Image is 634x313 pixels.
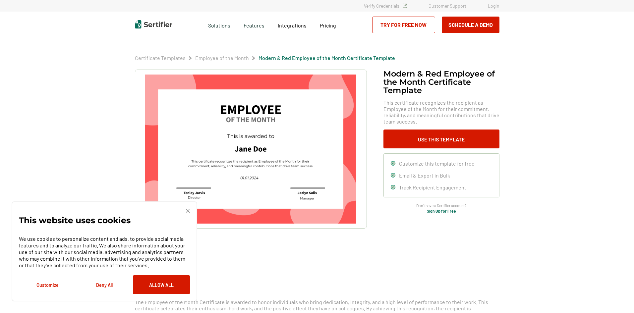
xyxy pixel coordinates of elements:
p: We use cookies to personalize content and ads, to provide social media features and to analyze ou... [19,235,190,269]
button: Allow All [133,275,190,294]
span: Features [244,21,264,29]
a: Customer Support [429,3,466,9]
a: Try for Free Now [372,17,435,33]
span: Customize this template for free [399,160,475,167]
span: Track Recipient Engagement [399,184,466,190]
span: Pricing [320,22,336,28]
a: Certificate Templates [135,55,186,61]
a: Login [488,3,499,9]
span: Solutions [208,21,230,29]
a: Employee of the Month [195,55,249,61]
button: Schedule a Demo [442,17,499,33]
img: Cookie Popup Close [186,209,190,213]
a: Verify Credentials [364,3,407,9]
span: Don’t have a Sertifier account? [416,202,467,209]
a: Pricing [320,21,336,29]
img: Verified [403,4,407,8]
iframe: Chat Widget [601,281,634,313]
a: Integrations [278,21,307,29]
a: Modern & Red Employee of the Month Certificate Template [259,55,395,61]
button: Customize [19,275,76,294]
img: Sertifier | Digital Credentialing Platform [135,20,172,28]
h1: Modern & Red Employee of the Month Certificate Template [383,70,499,94]
button: Use This Template [383,130,499,148]
span: Integrations [278,22,307,28]
div: Breadcrumb [135,55,395,61]
a: Sign Up for Free [427,209,456,213]
span: This certificate recognizes the recipient as Employee of the Month for their commitment, reliabil... [383,99,499,125]
p: This website uses cookies [19,217,131,224]
button: Deny All [76,275,133,294]
span: Email & Export in Bulk [399,172,450,179]
img: Modern & Red Employee of the Month Certificate Template [145,75,356,224]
